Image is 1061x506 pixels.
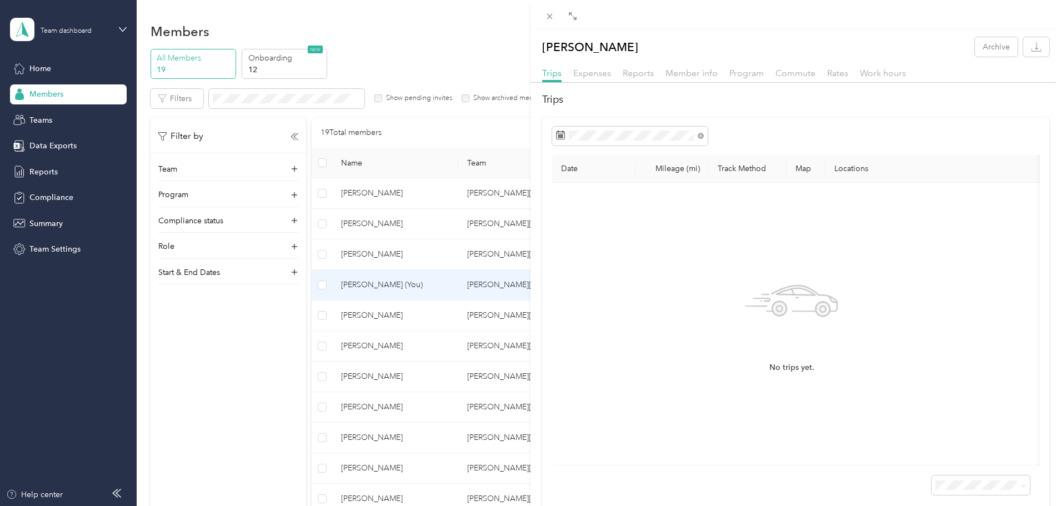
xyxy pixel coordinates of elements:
span: Expenses [573,68,611,78]
th: Mileage (mi) [635,155,709,183]
th: Date [552,155,635,183]
span: Rates [827,68,848,78]
span: Trips [542,68,562,78]
span: Program [729,68,764,78]
button: Archive [975,37,1018,57]
span: Work hours [860,68,906,78]
p: [PERSON_NAME] [542,37,638,57]
span: Member info [665,68,718,78]
iframe: Everlance-gr Chat Button Frame [999,444,1061,506]
span: Reports [623,68,654,78]
span: No trips yet. [769,362,814,374]
span: Commute [775,68,815,78]
h2: Trips [542,92,1049,107]
th: Track Method [709,155,787,183]
th: Map [787,155,825,183]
